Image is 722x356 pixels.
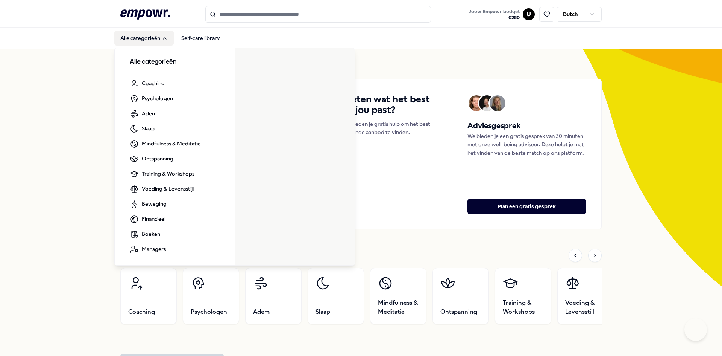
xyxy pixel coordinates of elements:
[124,136,207,151] a: Mindfulness & Meditatie
[253,307,270,316] span: Adem
[342,120,437,137] p: We bieden je gratis hulp om het best passende aanbod te vinden.
[503,298,543,316] span: Training & Workshops
[142,139,201,148] span: Mindfulness & Meditatie
[114,31,226,46] nav: Main
[684,318,707,341] iframe: Help Scout Beacon - Open
[142,170,194,178] span: Training & Workshops
[124,197,173,212] a: Beweging
[142,154,173,163] span: Ontspanning
[124,227,166,242] a: Boeken
[440,307,477,316] span: Ontspanning
[124,167,200,182] a: Training & Workshops
[142,94,173,102] span: Psychologen
[175,31,226,46] a: Self-care library
[124,76,171,91] a: Coaching
[124,91,179,106] a: Psychologen
[124,121,161,136] a: Slaap
[467,199,586,214] button: Plan een gratis gesprek
[315,307,330,316] span: Slaap
[432,268,489,324] a: Ontspanning
[124,182,200,197] a: Voeding & Levensstijl
[142,215,165,223] span: Financieel
[479,95,495,111] img: Avatar
[370,268,426,324] a: Mindfulness & Meditatie
[565,298,606,316] span: Voeding & Levensstijl
[183,268,239,324] a: Psychologen
[467,7,521,22] button: Jouw Empowr budget€250
[142,124,155,133] span: Slaap
[245,268,302,324] a: Adem
[490,95,505,111] img: Avatar
[466,6,523,22] a: Jouw Empowr budget€250
[124,242,172,257] a: Managers
[467,120,586,132] h5: Adviesgesprek
[205,6,431,23] input: Search for products, categories or subcategories
[467,132,586,157] p: We bieden je een gratis gesprek van 30 minuten met onze well-being adviseur. Deze helpt je met he...
[469,9,520,15] span: Jouw Empowr budget
[308,268,364,324] a: Slaap
[120,268,177,324] a: Coaching
[142,185,194,193] span: Voeding & Levensstijl
[342,94,437,115] h4: Weten wat het best bij jou past?
[124,106,162,121] a: Adem
[124,212,171,227] a: Financieel
[495,268,551,324] a: Training & Workshops
[142,245,166,253] span: Managers
[469,95,484,111] img: Avatar
[114,31,174,46] button: Alle categorieën
[191,307,227,316] span: Psychologen
[142,200,167,208] span: Beweging
[557,268,614,324] a: Voeding & Levensstijl
[378,298,419,316] span: Mindfulness & Meditatie
[142,109,156,118] span: Adem
[130,57,220,67] h3: Alle categorieën
[124,151,179,167] a: Ontspanning
[115,48,355,266] div: Alle categorieën
[142,79,165,87] span: Coaching
[128,307,155,316] span: Coaching
[469,15,520,21] span: € 250
[142,230,160,238] span: Boeken
[523,8,535,20] button: U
